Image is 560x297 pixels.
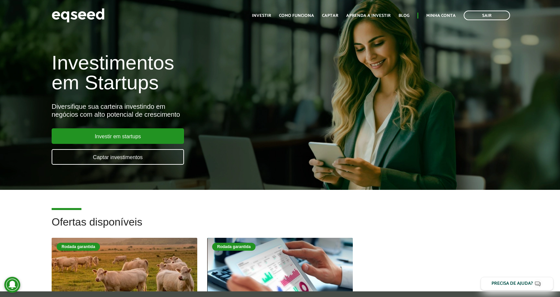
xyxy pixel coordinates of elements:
div: Rodada garantida [57,243,100,251]
a: Como funciona [279,14,314,18]
div: Rodada garantida [212,243,256,251]
h1: Investimentos em Startups [52,53,322,93]
h2: Ofertas disponíveis [52,216,508,238]
a: Captar investimentos [52,149,184,165]
a: Minha conta [426,14,456,18]
div: Diversifique sua carteira investindo em negócios com alto potencial de crescimento [52,103,322,118]
a: Blog [398,14,409,18]
a: Investir [252,14,271,18]
a: Captar [322,14,338,18]
img: EqSeed [52,7,105,24]
a: Aprenda a investir [346,14,391,18]
a: Sair [464,11,510,20]
a: Investir em startups [52,128,184,144]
